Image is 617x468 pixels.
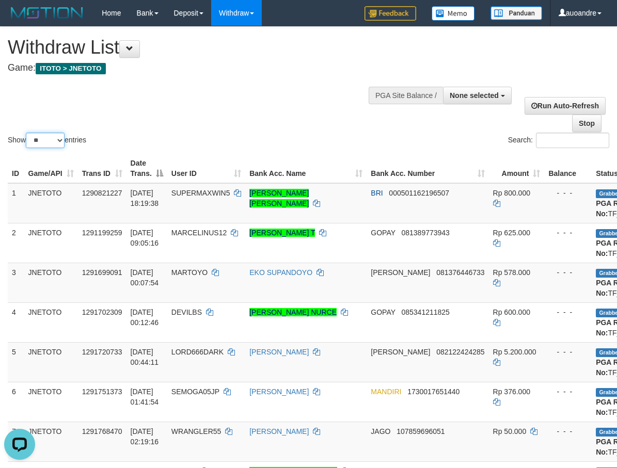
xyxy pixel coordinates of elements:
[371,348,430,356] span: [PERSON_NAME]
[131,348,159,366] span: [DATE] 00:44:11
[171,229,227,237] span: MARCELINUS12
[548,426,588,437] div: - - -
[245,154,367,183] th: Bank Acc. Name: activate to sort column ascending
[8,154,24,183] th: ID
[8,183,24,223] td: 1
[548,307,588,317] div: - - -
[489,154,545,183] th: Amount: activate to sort column ascending
[167,154,245,183] th: User ID: activate to sort column ascending
[548,386,588,397] div: - - -
[4,4,35,35] button: Open LiveChat chat widget
[493,268,530,277] span: Rp 578.000
[371,427,390,435] span: JAGO
[369,87,443,104] div: PGA Site Balance /
[401,229,449,237] span: Copy 081389773943 to clipboard
[82,229,122,237] span: 1291199259
[508,133,609,148] label: Search:
[8,63,401,73] h4: Game:
[8,302,24,342] td: 4
[82,348,122,356] span: 1291720733
[171,189,230,197] span: SUPERMAXWIN5
[8,133,86,148] label: Show entries
[493,388,530,396] span: Rp 376.000
[548,188,588,198] div: - - -
[249,348,309,356] a: [PERSON_NAME]
[544,154,592,183] th: Balance
[493,308,530,316] span: Rp 600.000
[389,189,449,197] span: Copy 000501162196507 to clipboard
[24,183,78,223] td: JNETOTO
[8,382,24,422] td: 6
[8,223,24,263] td: 2
[371,388,401,396] span: MANDIRI
[493,348,536,356] span: Rp 5.200.000
[171,388,219,396] span: SEMOGA05JP
[371,308,395,316] span: GOPAY
[548,228,588,238] div: - - -
[36,63,106,74] span: ITOTO > JNETOTO
[443,87,512,104] button: None selected
[82,427,122,435] span: 1291768470
[171,308,202,316] span: DEVILBS
[131,229,159,247] span: [DATE] 09:05:16
[24,223,78,263] td: JNETOTO
[548,267,588,278] div: - - -
[249,388,309,396] a: [PERSON_NAME]
[8,342,24,382] td: 5
[171,268,208,277] span: MARTOYO
[548,347,588,357] div: - - -
[493,229,530,237] span: Rp 625.000
[131,268,159,287] span: [DATE] 00:07:54
[572,115,602,132] a: Stop
[131,427,159,446] span: [DATE] 02:19:16
[491,6,542,20] img: panduan.png
[24,263,78,302] td: JNETOTO
[82,189,122,197] span: 1290821227
[367,154,488,183] th: Bank Acc. Number: activate to sort column ascending
[78,154,126,183] th: Trans ID: activate to sort column ascending
[26,133,65,148] select: Showentries
[401,308,449,316] span: Copy 085341211825 to clipboard
[493,189,530,197] span: Rp 800.000
[8,422,24,461] td: 7
[493,427,527,435] span: Rp 50.000
[371,268,430,277] span: [PERSON_NAME]
[371,189,383,197] span: BRI
[82,268,122,277] span: 1291699091
[131,308,159,327] span: [DATE] 00:12:46
[131,189,159,207] span: [DATE] 18:19:38
[249,189,309,207] a: [PERSON_NAME] [PERSON_NAME]
[525,97,606,115] a: Run Auto-Refresh
[371,229,395,237] span: GOPAY
[24,154,78,183] th: Game/API: activate to sort column ascending
[126,154,167,183] th: Date Trans.: activate to sort column descending
[8,37,401,58] h1: Withdraw List
[365,6,416,21] img: Feedback.jpg
[249,229,315,237] a: [PERSON_NAME] T
[432,6,475,21] img: Button%20Memo.svg
[436,268,484,277] span: Copy 081376446733 to clipboard
[24,302,78,342] td: JNETOTO
[24,342,78,382] td: JNETOTO
[249,308,337,316] a: [PERSON_NAME] NURCE
[249,268,312,277] a: EKO SUPANDOYO
[8,263,24,302] td: 3
[436,348,484,356] span: Copy 082122424285 to clipboard
[24,422,78,461] td: JNETOTO
[407,388,460,396] span: Copy 1730017651440 to clipboard
[82,308,122,316] span: 1291702309
[397,427,445,435] span: Copy 107859696051 to clipboard
[82,388,122,396] span: 1291751373
[131,388,159,406] span: [DATE] 01:41:54
[450,91,499,100] span: None selected
[24,382,78,422] td: JNETOTO
[536,133,609,148] input: Search:
[171,348,224,356] span: LORD666DARK
[171,427,221,435] span: WRANGLER55
[249,427,309,435] a: [PERSON_NAME]
[8,5,86,21] img: MOTION_logo.png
